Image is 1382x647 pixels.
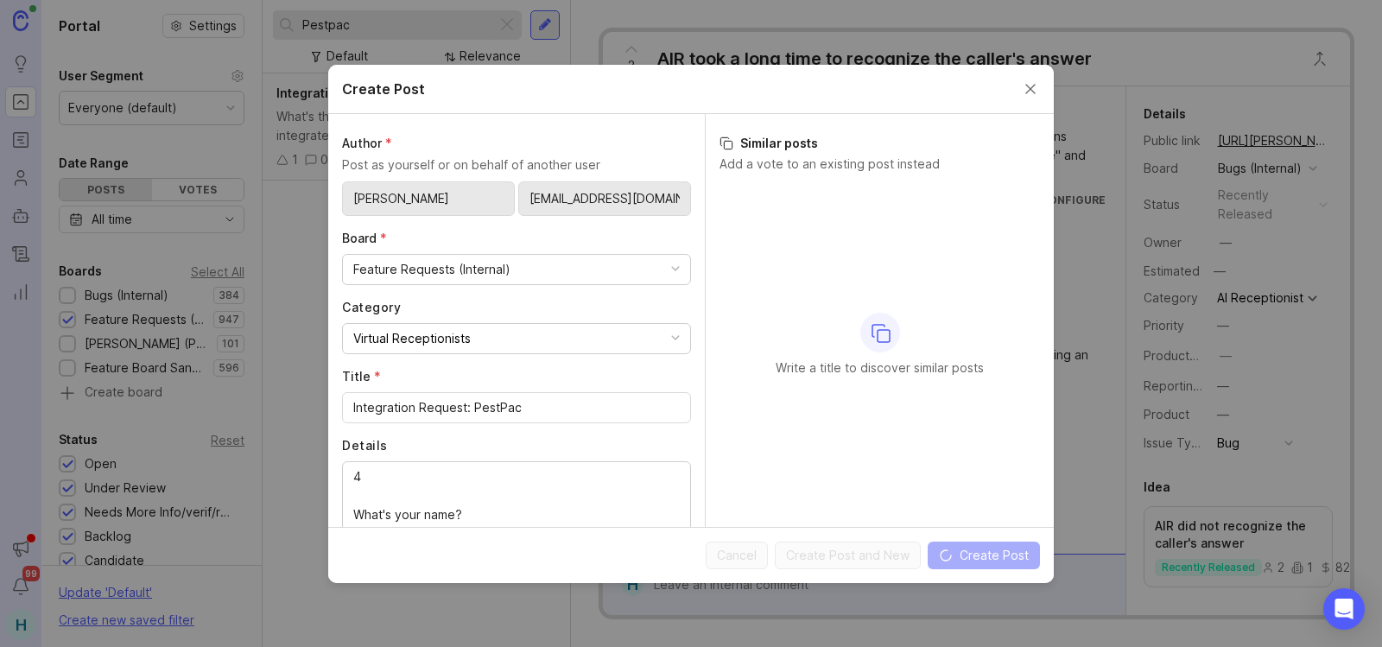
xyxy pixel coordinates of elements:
[529,189,680,208] input: User email (optional)
[1323,588,1365,630] div: Open Intercom Messenger
[342,136,392,150] span: Author (required)
[353,398,680,417] input: Short, descriptive title
[342,369,381,384] span: Title (required)
[353,189,504,208] input: User's name
[342,79,425,99] h2: Create Post
[1021,79,1040,98] button: Close create post modal
[353,260,510,279] div: Feature Requests (Internal)
[342,231,387,245] span: Board (required)
[776,359,984,377] p: Write a title to discover similar posts
[342,437,691,454] label: Details
[342,155,691,174] p: Post as yourself or on behalf of another user
[720,155,1040,173] p: Add a vote to an existing post instead
[720,135,1040,152] h3: Similar posts
[353,329,471,348] div: Virtual Receptionists
[342,299,691,316] label: Category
